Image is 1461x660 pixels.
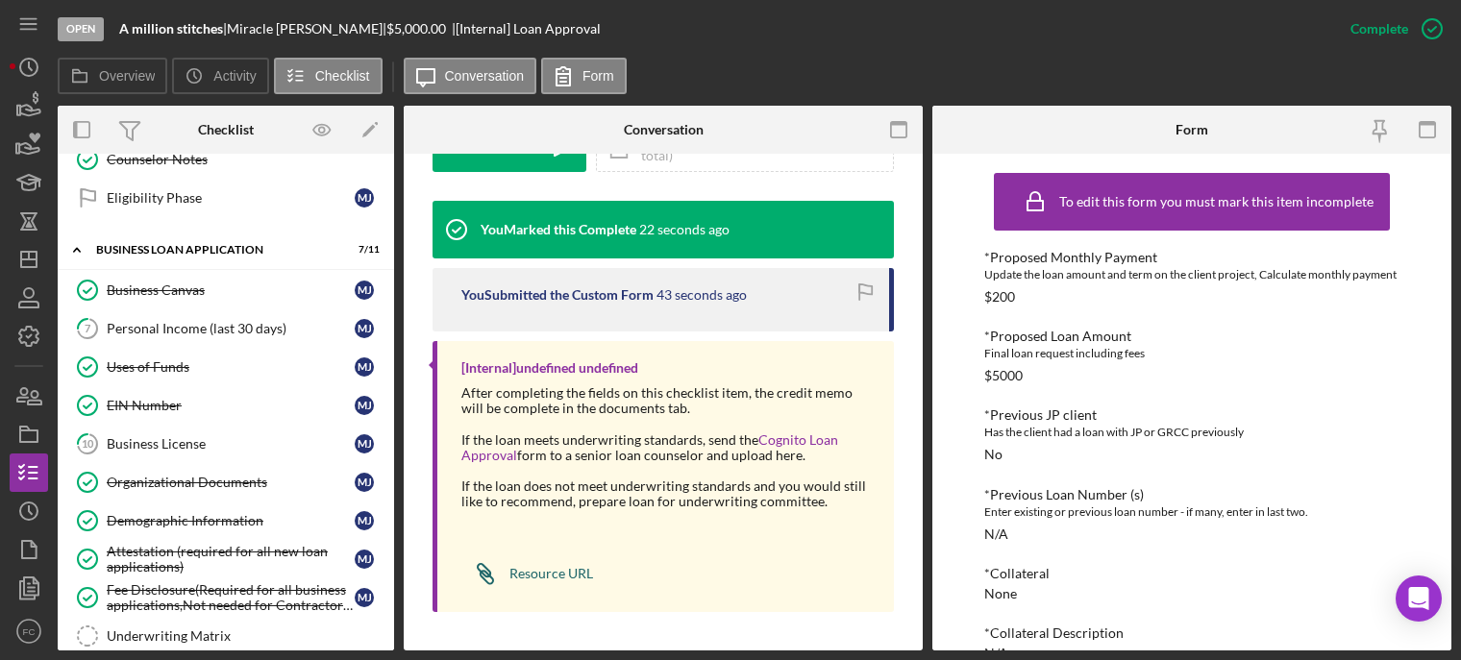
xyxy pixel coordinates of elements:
[461,431,838,463] a: Cognito Loan Approval
[984,250,1399,265] div: *Proposed Monthly Payment
[107,513,355,528] div: Demographic Information
[1176,122,1208,137] div: Form
[67,501,384,540] a: Demographic InformationMJ
[984,447,1003,462] div: No
[345,244,380,256] div: 7 / 11
[213,68,256,84] label: Activity
[67,271,384,309] a: Business CanvasMJ
[461,360,638,376] div: [Internal] undefined undefined
[107,628,384,644] div: Underwriting Matrix
[67,463,384,501] a: Organizational DocumentsMJ
[1350,10,1408,48] div: Complete
[67,578,384,617] a: Fee Disclosure(Required for all business applications,Not needed for Contractor loans)MJ
[10,612,48,650] button: FC
[984,502,1399,522] div: Enter existing or previous loan number - if many, enter in last two.
[355,511,374,530] div: M J
[67,348,384,386] a: Uses of FundsMJ
[96,244,332,256] div: BUSINESS LOAN APPLICATION
[984,566,1399,581] div: *Collateral
[461,478,875,509] div: If the loan does not meet underwriting standards and you would still like to recommend, prepare l...
[461,432,875,463] div: If the loan meets underwriting standards, send the form to a senior loan counselor and upload here.
[107,398,355,413] div: EIN Number
[355,357,374,377] div: M J
[404,58,537,94] button: Conversation
[198,122,254,137] div: Checklist
[984,329,1399,344] div: *Proposed Loan Amount
[355,588,374,607] div: M J
[107,152,384,167] div: Counselor Notes
[541,58,627,94] button: Form
[984,625,1399,641] div: *Collateral Description
[107,475,355,490] div: Organizational Documents
[355,188,374,208] div: M J
[23,626,36,637] text: FC
[67,386,384,425] a: EIN NumberMJ
[1396,575,1442,622] div: Open Intercom Messenger
[355,281,374,300] div: M J
[656,287,747,303] time: 2025-08-22 14:56
[355,319,374,338] div: M J
[984,289,1015,305] div: $200
[461,554,593,593] a: Resource URL
[82,437,94,450] tspan: 10
[639,222,730,237] time: 2025-08-22 14:57
[984,423,1399,442] div: Has the client had a loan with JP or GRCC previously
[582,68,614,84] label: Form
[624,122,704,137] div: Conversation
[984,265,1399,284] div: Update the loan amount and term on the client project, Calculate monthly payment
[67,617,384,655] a: Underwriting Matrix
[58,17,104,41] div: Open
[355,434,374,453] div: M J
[481,222,636,237] div: You Marked this Complete
[99,68,155,84] label: Overview
[1059,194,1374,209] div: To edit this form you must mark this item incomplete
[119,20,223,37] b: A million stitches
[67,540,384,578] a: Attestation (required for all new loan applications)MJ
[355,473,374,492] div: M J
[461,385,875,416] div: After completing the fields on this checklist item, the credit memo will be complete in the docum...
[984,407,1399,423] div: *Previous JP client
[67,179,384,217] a: Eligibility PhaseMJ
[107,282,355,298] div: Business Canvas
[67,140,384,179] a: Counselor Notes
[107,582,355,613] div: Fee Disclosure(Required for all business applications,Not needed for Contractor loans)
[172,58,268,94] button: Activity
[984,586,1017,601] div: None
[386,21,452,37] div: $5,000.00
[355,550,374,569] div: M J
[107,359,355,375] div: Uses of Funds
[984,344,1399,363] div: Final loan request including fees
[107,436,355,452] div: Business License
[1331,10,1451,48] button: Complete
[315,68,370,84] label: Checklist
[107,321,355,336] div: Personal Income (last 30 days)
[984,487,1399,502] div: *Previous Loan Number (s)
[119,21,227,37] div: |
[58,58,167,94] button: Overview
[107,544,355,574] div: Attestation (required for all new loan applications)
[85,322,91,334] tspan: 7
[274,58,383,94] button: Checklist
[461,287,654,303] div: You Submitted the Custom Form
[355,396,374,415] div: M J
[984,368,1023,383] div: $5000
[509,566,593,581] div: Resource URL
[452,21,601,37] div: | [Internal] Loan Approval
[227,21,386,37] div: Miracle [PERSON_NAME] |
[107,190,355,206] div: Eligibility Phase
[445,68,525,84] label: Conversation
[67,425,384,463] a: 10Business LicenseMJ
[984,526,1008,542] div: N/A
[67,309,384,348] a: 7Personal Income (last 30 days)MJ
